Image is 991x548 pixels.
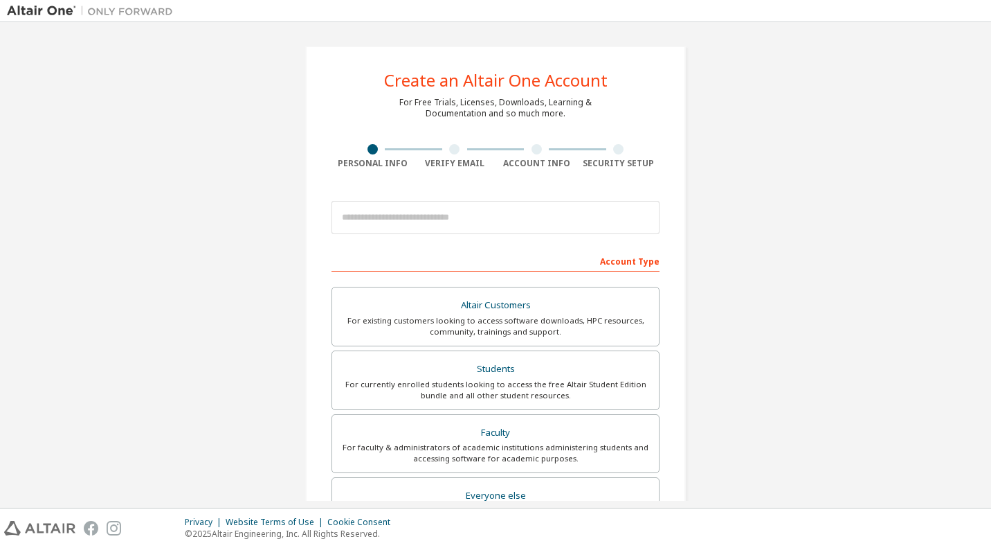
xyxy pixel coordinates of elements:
[384,72,608,89] div: Create an Altair One Account
[496,158,578,169] div: Account Info
[340,423,651,443] div: Faculty
[414,158,496,169] div: Verify Email
[399,97,592,119] div: For Free Trials, Licenses, Downloads, Learning & Documentation and so much more.
[327,517,399,528] div: Cookie Consent
[226,517,327,528] div: Website Terms of Use
[185,528,399,540] p: © 2025 Altair Engineering, Inc. All Rights Reserved.
[84,521,98,536] img: facebook.svg
[185,517,226,528] div: Privacy
[4,521,75,536] img: altair_logo.svg
[340,360,651,379] div: Students
[340,315,651,337] div: For existing customers looking to access software downloads, HPC resources, community, trainings ...
[107,521,121,536] img: instagram.svg
[340,379,651,401] div: For currently enrolled students looking to access the free Altair Student Edition bundle and all ...
[340,296,651,315] div: Altair Customers
[331,249,660,272] div: Account Type
[340,486,651,506] div: Everyone else
[7,4,180,18] img: Altair One
[340,442,651,464] div: For faculty & administrators of academic institutions administering students and accessing softwa...
[331,158,414,169] div: Personal Info
[578,158,660,169] div: Security Setup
